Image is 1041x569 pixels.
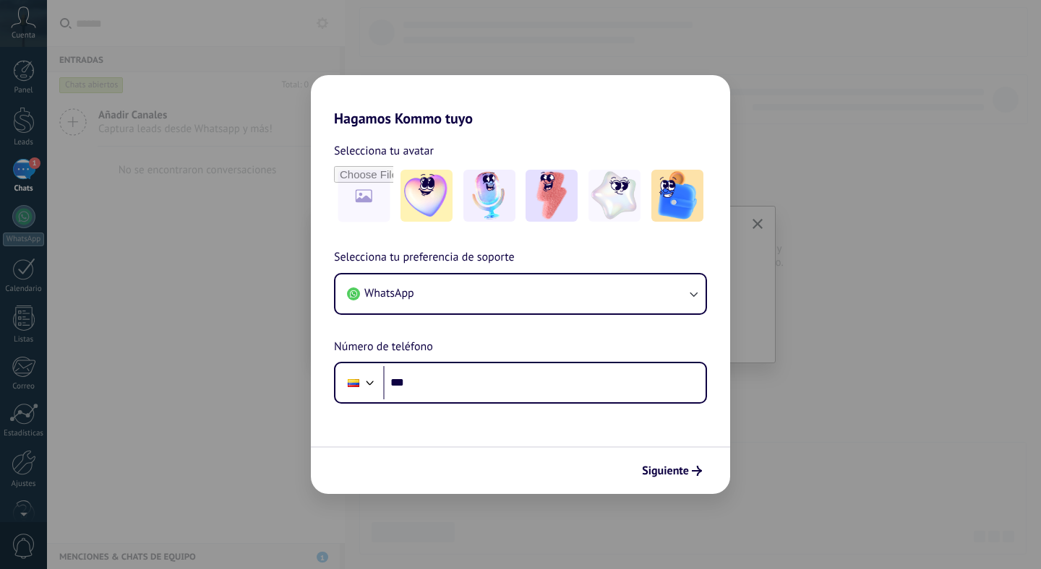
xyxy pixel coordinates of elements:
[340,368,367,398] div: Colombia: + 57
[651,170,703,222] img: -5.jpeg
[463,170,515,222] img: -2.jpeg
[400,170,453,222] img: -1.jpeg
[334,248,515,267] span: Selecciona tu preferencia de soporte
[335,274,706,313] button: WhatsApp
[311,75,730,127] h2: Hagamos Kommo tuyo
[642,466,689,476] span: Siguiente
[635,459,708,483] button: Siguiente
[364,286,414,300] span: WhatsApp
[588,170,641,222] img: -4.jpeg
[334,142,434,160] span: Selecciona tu avatar
[526,170,578,222] img: -3.jpeg
[334,338,433,357] span: Número de teléfono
